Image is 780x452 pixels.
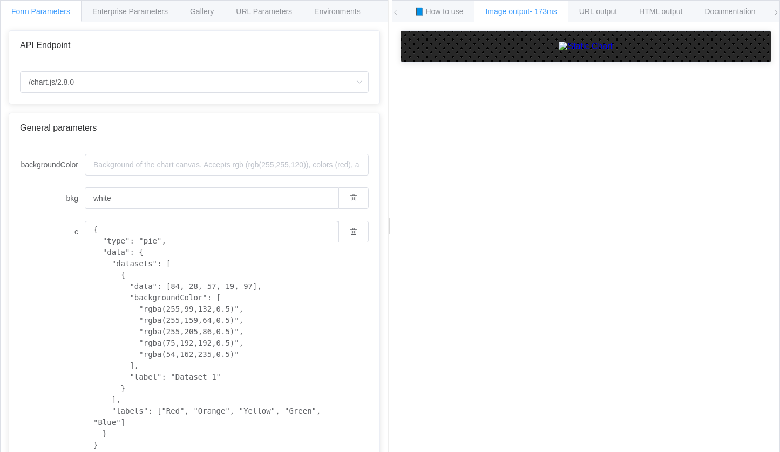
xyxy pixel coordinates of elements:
[704,7,755,16] span: Documentation
[579,7,617,16] span: URL output
[20,71,369,93] input: Select
[639,7,682,16] span: HTML output
[559,42,613,51] img: Static Chart
[20,123,97,132] span: General parameters
[412,42,761,51] a: Static Chart
[20,41,70,50] span: API Endpoint
[415,7,464,16] span: 📘 How to use
[20,221,85,242] label: c
[236,7,292,16] span: URL Parameters
[85,154,369,176] input: Background of the chart canvas. Accepts rgb (rgb(255,255,120)), colors (red), and url-encoded hex...
[20,187,85,209] label: bkg
[20,154,85,176] label: backgroundColor
[11,7,70,16] span: Form Parameters
[485,7,557,16] span: Image output
[85,187,338,209] input: Background of the chart canvas. Accepts rgb (rgb(255,255,120)), colors (red), and url-encoded hex...
[190,7,214,16] span: Gallery
[314,7,361,16] span: Environments
[92,7,168,16] span: Enterprise Parameters
[530,7,557,16] span: - 173ms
